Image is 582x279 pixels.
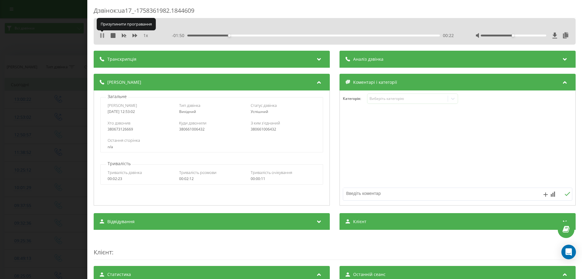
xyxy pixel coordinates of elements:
[353,79,397,85] span: Коментарі і категорії
[107,79,141,85] span: [PERSON_NAME]
[107,271,131,277] span: Статистика
[228,34,230,37] div: Accessibility label
[179,127,244,131] div: 380661006432
[512,34,514,37] div: Accessibility label
[561,245,576,259] div: Open Intercom Messenger
[443,32,454,39] span: 00:22
[251,109,268,114] span: Успішний
[172,32,187,39] span: - 01:50
[251,103,277,108] span: Статус дзвінка
[108,110,173,114] div: [DATE] 12:53:02
[108,170,142,175] span: Тривалість дзвінка
[108,120,130,126] span: Хто дзвонив
[251,120,280,126] span: З ким з'єднаний
[94,6,576,18] div: Дзвінок : ua17_-1758361982.1844609
[353,271,386,277] span: Останній сеанс
[370,96,445,101] div: Виберіть категорію
[94,236,576,260] div: :
[179,120,206,126] span: Куди дзвонили
[251,170,292,175] span: Тривалість очікування
[353,56,383,62] span: Аналіз дзвінка
[97,18,156,30] div: Призупинити програвання
[108,127,173,131] div: 380673126669
[251,127,316,131] div: 380661006432
[251,177,316,181] div: 00:00:11
[108,103,137,108] span: [PERSON_NAME]
[106,161,132,167] p: Тривалість
[179,170,216,175] span: Тривалість розмови
[108,138,140,143] span: Остання сторінка
[179,177,244,181] div: 00:02:12
[179,109,196,114] span: Вихідний
[343,97,367,101] h4: Категорія :
[107,56,136,62] span: Транскрипція
[353,219,366,225] span: Клієнт
[108,145,316,149] div: n/a
[108,177,173,181] div: 00:02:23
[106,94,128,100] p: Загальне
[143,32,148,39] span: 1 x
[94,248,112,256] span: Клієнт
[179,103,200,108] span: Тип дзвінка
[107,219,135,225] span: Відвідування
